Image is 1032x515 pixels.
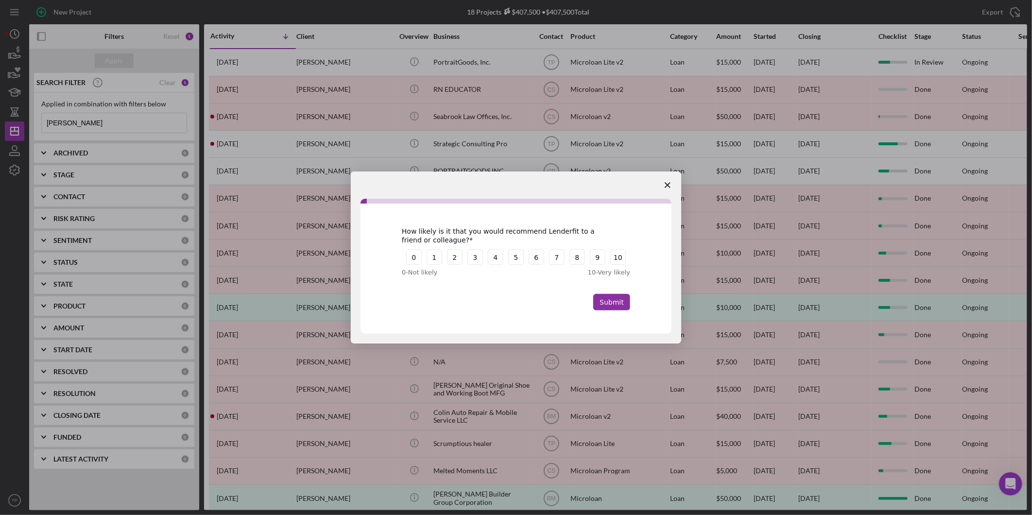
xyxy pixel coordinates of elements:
[549,249,565,265] button: 7
[610,249,626,265] button: 10
[590,249,605,265] button: 9
[402,268,489,277] div: 0 - Not likely
[467,249,483,265] button: 3
[488,249,503,265] button: 4
[654,172,681,199] span: Close survey
[447,249,463,265] button: 2
[529,249,544,265] button: 6
[569,249,585,265] button: 8
[508,249,524,265] button: 5
[593,294,630,310] button: Submit
[402,227,616,244] div: How likely is it that you would recommend Lenderfit to a friend or colleague?
[543,268,630,277] div: 10 - Very likely
[427,249,442,265] button: 1
[406,249,422,265] button: 0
